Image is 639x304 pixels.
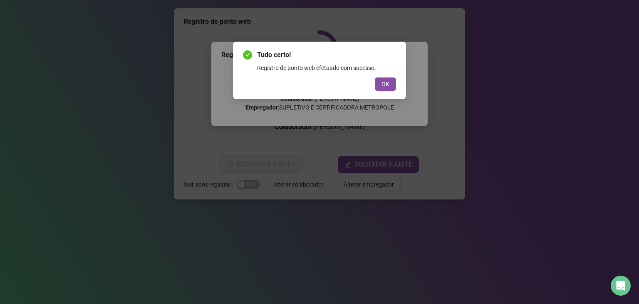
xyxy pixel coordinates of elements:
[375,77,396,91] button: OK
[381,80,389,89] span: OK
[257,50,396,60] span: Tudo certo!
[243,50,252,60] span: check-circle
[257,63,396,72] div: Registro de ponto web efetuado com sucesso.
[611,276,631,296] div: Open Intercom Messenger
